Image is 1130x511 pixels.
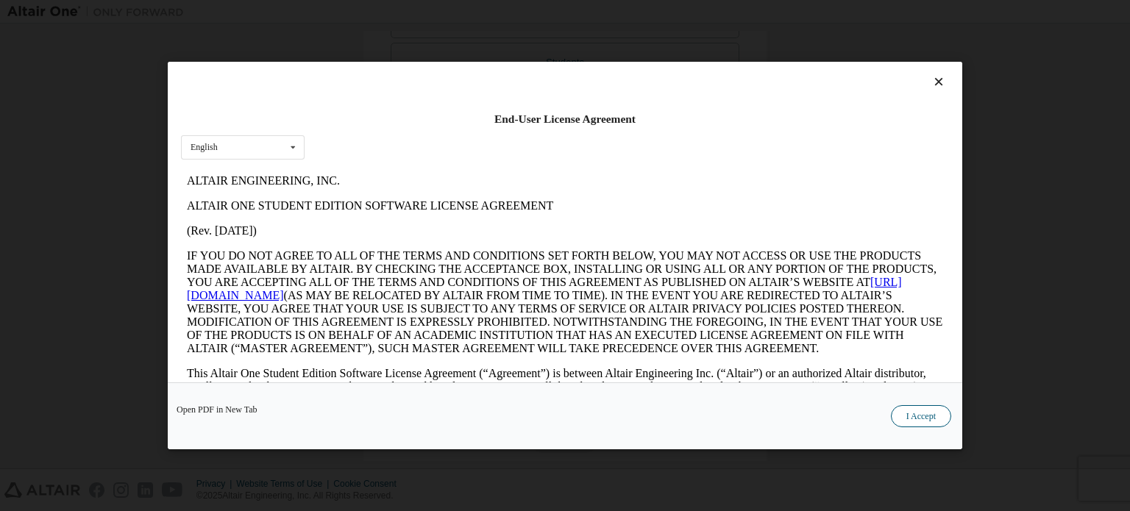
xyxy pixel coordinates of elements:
[181,112,949,126] div: End-User License Agreement
[177,405,257,414] a: Open PDF in New Tab
[891,405,951,427] button: I Accept
[6,107,721,133] a: [URL][DOMAIN_NAME]
[191,143,218,151] div: English
[6,6,762,19] p: ALTAIR ENGINEERING, INC.
[6,31,762,44] p: ALTAIR ONE STUDENT EDITION SOFTWARE LICENSE AGREEMENT
[6,199,762,251] p: This Altair One Student Edition Software License Agreement (“Agreement”) is between Altair Engine...
[6,81,762,187] p: IF YOU DO NOT AGREE TO ALL OF THE TERMS AND CONDITIONS SET FORTH BELOW, YOU MAY NOT ACCESS OR USE...
[6,56,762,69] p: (Rev. [DATE])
